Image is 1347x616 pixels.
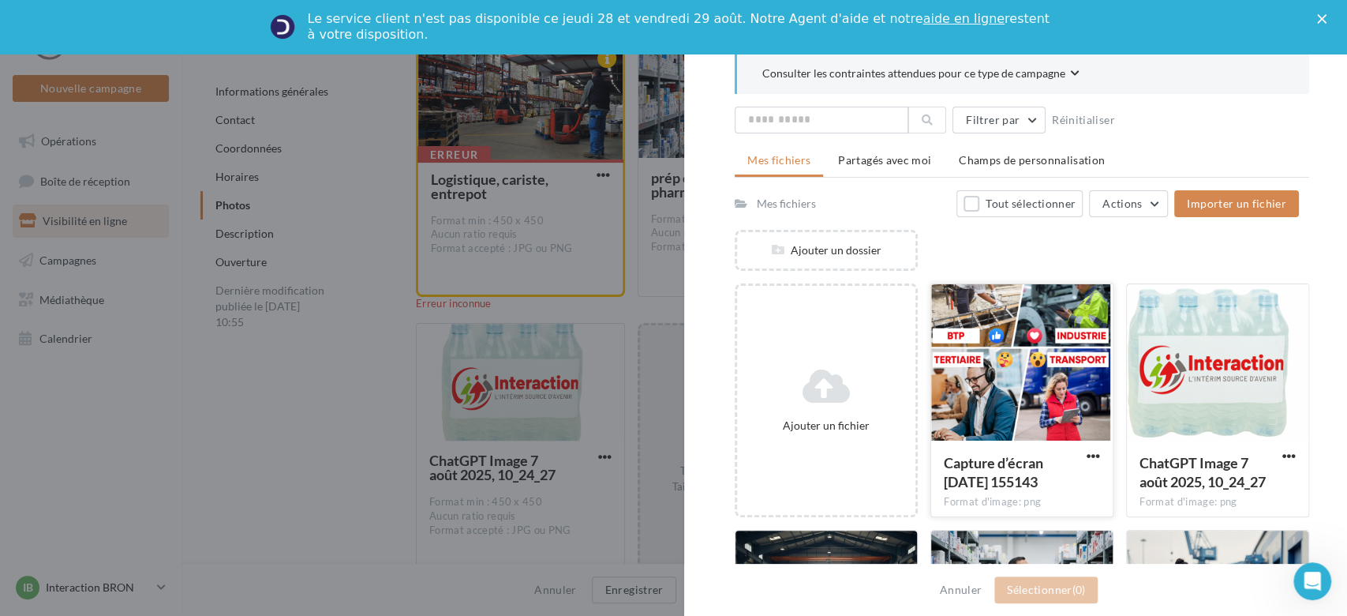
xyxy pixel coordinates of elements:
[1293,562,1331,600] iframe: Intercom live chat
[934,580,988,599] button: Annuler
[1187,197,1286,210] span: Importer un fichier
[1317,14,1333,24] div: Fermer
[959,153,1105,167] span: Champs de personnalisation
[743,418,909,434] div: Ajouter un fichier
[762,65,1079,85] button: Consulter les contraintes attendues pour ce type de campagne
[838,153,931,167] span: Partagés avec moi
[757,196,816,212] div: Mes fichiers
[1174,190,1299,217] button: Importer un fichier
[308,11,1053,43] div: Le service client n'est pas disponible ce jeudi 28 et vendredi 29 août. Notre Agent d'aide et not...
[762,66,1065,81] span: Consulter les contraintes attendues pour ce type de campagne
[747,153,810,167] span: Mes fichiers
[1072,583,1085,596] span: (0)
[994,577,1098,603] button: Sélectionner(0)
[1139,495,1296,509] div: Format d'image: png
[944,495,1100,509] div: Format d'image: png
[944,454,1043,490] span: Capture d’écran 2025-08-27 155143
[1139,454,1266,490] span: ChatGPT Image 7 août 2025, 10_24_27
[1102,197,1142,210] span: Actions
[737,242,915,258] div: Ajouter un dossier
[1046,111,1121,130] button: Réinitialiser
[956,190,1083,217] button: Tout sélectionner
[922,11,1004,26] a: aide en ligne
[952,107,1046,133] button: Filtrer par
[1089,190,1168,217] button: Actions
[270,14,295,39] img: Profile image for Service-Client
